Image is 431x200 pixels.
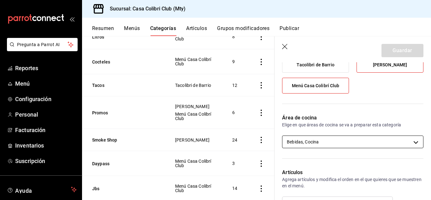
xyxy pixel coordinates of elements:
[15,186,68,193] span: Ayuda
[17,41,68,48] span: Pregunta a Parrot AI
[105,5,186,13] h3: Sucursal: Casa Colibri Club (Mty)
[282,122,423,128] p: Elige en que áreas de cocina se va a preparar esta categoría
[175,138,217,142] span: [PERSON_NAME]
[175,32,217,41] span: Menú Casa Colibrí Club
[217,25,269,36] button: Grupos modificadores
[258,137,264,143] button: actions
[175,112,217,121] span: Menú Casa Colibrí Club
[15,157,77,165] span: Suscripción
[15,141,77,150] span: Inventarios
[225,74,251,96] td: 12
[225,96,251,129] td: 6
[92,161,155,167] button: Daypass
[175,83,217,88] span: Tacolibri de Barrio
[92,25,114,36] button: Resumen
[225,49,251,74] td: 9
[92,82,155,88] button: Tacos
[225,151,251,176] td: 3
[258,185,264,192] button: actions
[258,34,264,40] button: actions
[4,46,78,52] a: Pregunta a Parrot AI
[292,83,339,88] span: Menú Casa Colibrí Club
[15,64,77,72] span: Reportes
[92,185,155,192] button: Jbs
[297,62,334,68] span: Tacolibri de Barrio
[258,110,264,116] button: actions
[92,34,155,40] button: Litros
[258,161,264,167] button: actions
[280,25,299,36] button: Publicar
[258,59,264,65] button: actions
[150,25,176,36] button: Categorías
[175,104,217,109] span: [PERSON_NAME]
[225,129,251,151] td: 24
[175,184,217,193] span: Menú Casa Colibrí Club
[258,82,264,88] button: actions
[92,137,155,143] button: Smoke Shop
[175,57,217,66] span: Menú Casa Colibrí Club
[69,16,74,21] button: open_drawer_menu
[92,110,155,116] button: Promos
[92,25,431,36] div: navigation tabs
[15,79,77,88] span: Menú
[15,126,77,134] span: Facturación
[124,25,140,36] button: Menús
[282,176,423,189] p: Agrega artículos y modifica el orden en el que quieres que se muestren en el menú.
[282,114,423,122] p: Área de cocina
[92,59,155,65] button: Cocteles
[15,95,77,103] span: Configuración
[282,169,423,176] p: Artículos
[373,62,407,68] span: [PERSON_NAME]
[186,25,207,36] button: Artículos
[15,110,77,119] span: Personal
[282,136,423,148] div: Bebidas, Cocina
[225,24,251,49] td: 8
[175,159,217,168] span: Menú Casa Colibrí Club
[7,38,78,51] button: Pregunta a Parrot AI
